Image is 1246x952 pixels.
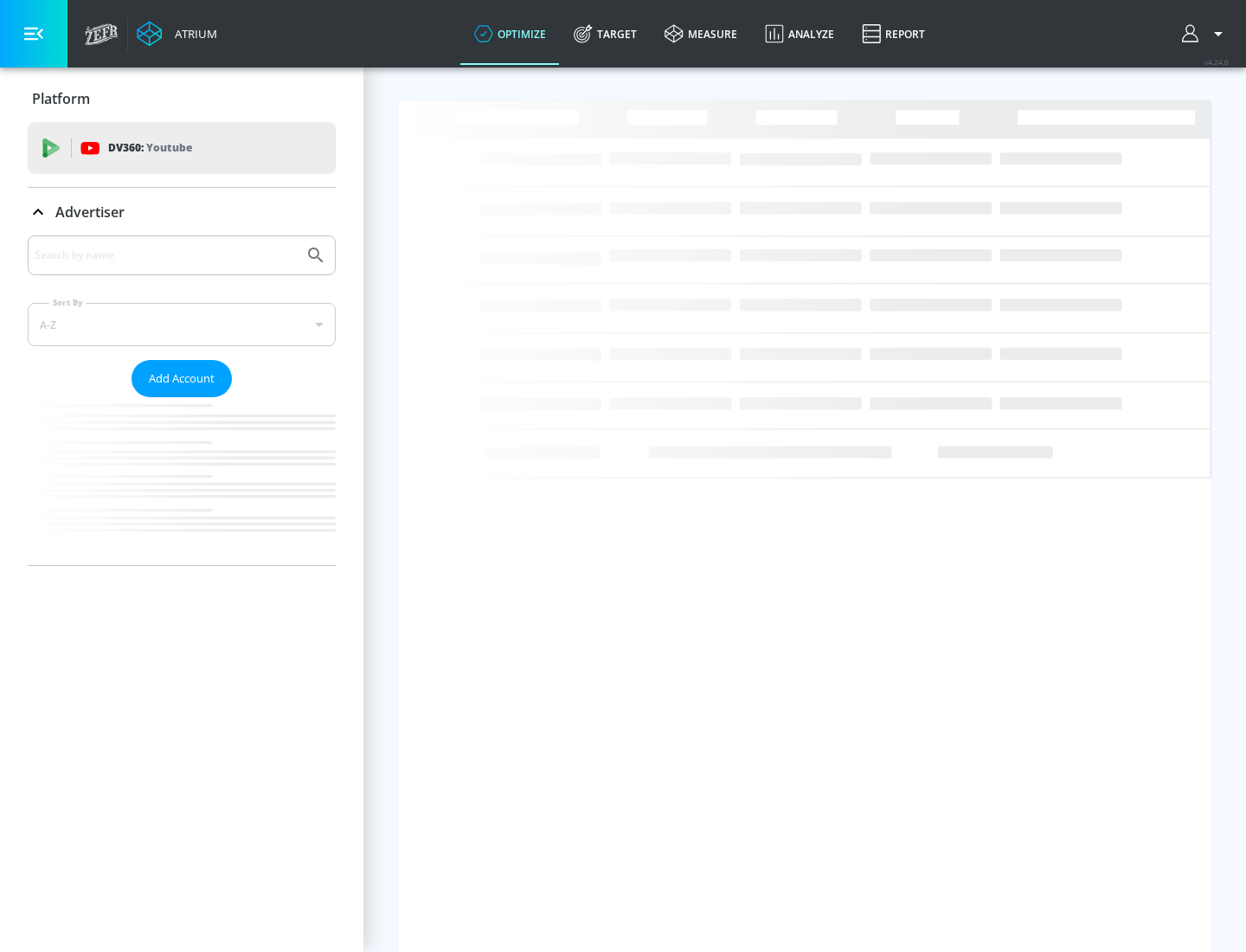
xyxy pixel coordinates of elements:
[132,360,232,397] button: Add Account
[651,3,751,65] a: measure
[168,26,217,42] div: Atrium
[55,203,125,222] p: Advertiser
[49,297,87,308] label: Sort By
[751,3,848,65] a: Analyze
[28,235,336,565] div: Advertiser
[460,3,560,65] a: optimize
[149,369,215,389] span: Add Account
[28,188,336,236] div: Advertiser
[137,21,217,47] a: Atrium
[35,244,297,267] input: Search by name
[146,138,192,157] p: Youtube
[28,303,336,346] div: A-Z
[848,3,939,65] a: Report
[28,397,336,565] nav: list of Advertiser
[108,138,192,158] p: DV360:
[28,74,336,123] div: Platform
[1204,57,1229,67] span: v 4.24.0
[560,3,651,65] a: Target
[28,122,336,174] div: DV360: Youtube
[32,89,90,108] p: Platform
